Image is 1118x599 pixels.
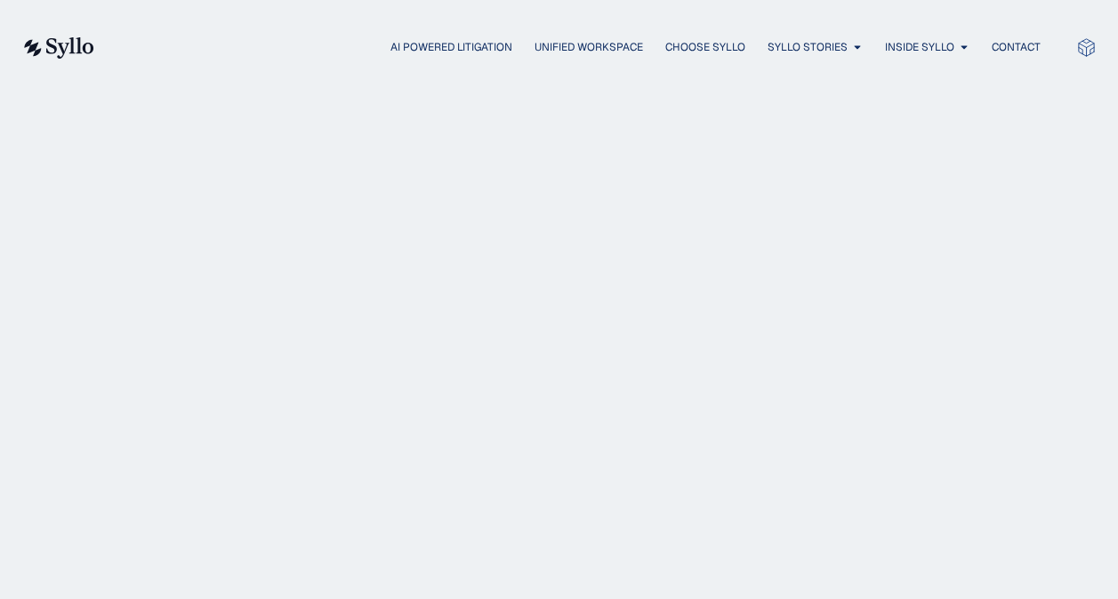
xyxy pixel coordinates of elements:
[21,37,94,59] img: syllo
[130,39,1041,56] div: Menu Toggle
[390,39,512,55] a: AI Powered Litigation
[535,39,643,55] a: Unified Workspace
[130,39,1041,56] nav: Menu
[992,39,1041,55] a: Contact
[665,39,745,55] a: Choose Syllo
[885,39,954,55] a: Inside Syllo
[768,39,848,55] a: Syllo Stories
